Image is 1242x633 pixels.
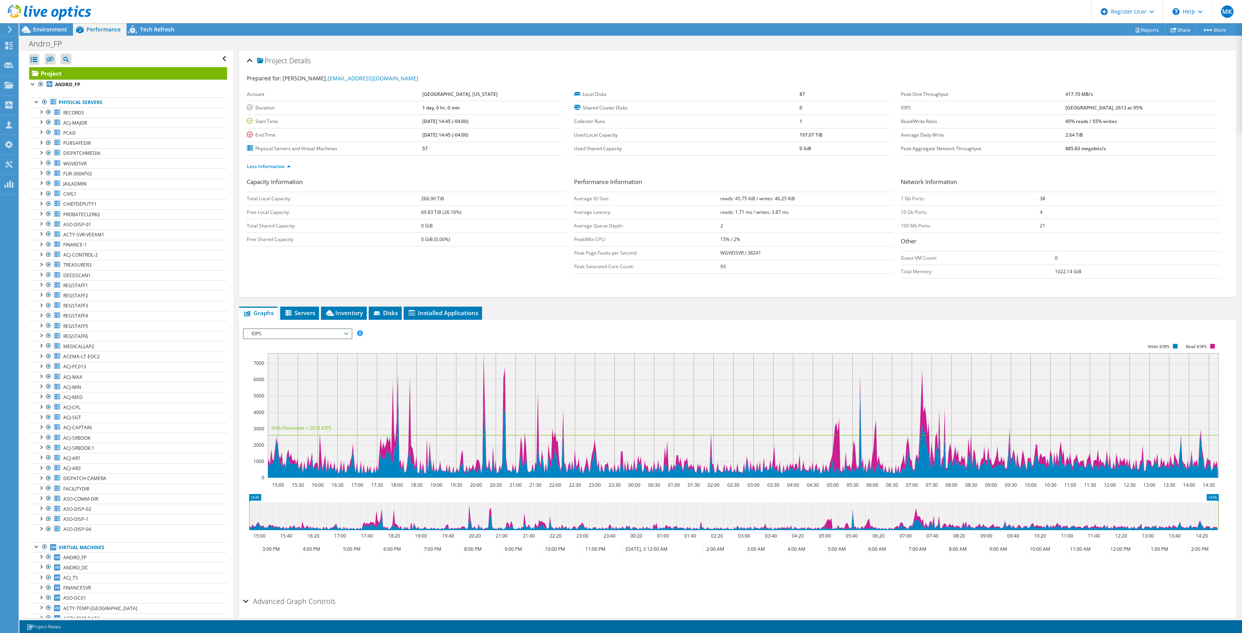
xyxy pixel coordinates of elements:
a: Physical Servers [29,97,227,108]
span: WGVIDSVR [63,160,87,167]
text: 07:30 [926,482,938,488]
text: 6000 [253,376,264,383]
a: ACTY-TEMP-[GEOGRAPHIC_DATA] [29,603,227,613]
a: RECORDS [29,108,227,118]
b: ANDRO_FP [55,81,80,88]
label: End Time [247,131,422,139]
a: Project [29,67,227,80]
td: Average Queue Depth: [574,219,721,232]
text: 12:30 [1124,482,1136,488]
a: MEDICALLAP2 [29,341,227,351]
text: 13:00 [1143,482,1155,488]
span: ACJ-CPL [63,404,80,411]
td: Average Latency: [574,205,721,219]
span: FLIR-300KFV2 [63,170,92,177]
span: ACJ-SRBOOK.1 [63,445,94,451]
span: PCAD [63,130,76,136]
text: 3000 [253,425,264,432]
span: Details [289,56,310,65]
span: ACJ-AR1 [63,455,81,461]
b: 1 day, 0 hr, 0 min [422,104,460,111]
h1: Andro_FP [25,40,74,48]
label: Used Local Capacity [574,131,800,139]
label: Physical Servers and Virtual Machines [247,145,422,153]
span: ASO-DISP-1 [63,516,88,522]
label: Peak Aggregate Network Throughput [901,145,1065,153]
a: REGSTAFF5 [29,321,227,331]
text: 14:30 [1203,482,1215,488]
span: FACILITYDIR [63,486,89,492]
a: Reports [1128,24,1165,36]
text: 17:00 [334,532,346,539]
a: ACEMA-LT-EOC2 [29,352,227,362]
text: 05:40 [846,532,858,539]
text: 15:00 [272,482,284,488]
b: [DATE] 14:45 (-04:00) [422,132,468,138]
span: ACJ-CAPTAIN [63,424,92,431]
span: Performance [87,26,121,33]
td: Total Memory: [901,265,1055,278]
span: ACJ-MAJOR [63,120,87,126]
h3: Capacity Information [247,177,566,188]
text: 16:20 [307,532,319,539]
text: 14:20 [1196,532,1208,539]
text: 12:20 [1115,532,1127,539]
text: 04:20 [792,532,804,539]
span: REGSTAFF6 [63,333,88,340]
span: ACJ-CONTROL-2 [63,251,98,258]
span: ANDRO_FP [63,554,87,561]
text: 11:40 [1088,532,1100,539]
span: Installed Applications [408,309,478,317]
a: PUBSAFEDIR [29,138,227,148]
text: 02:30 [727,482,739,488]
text: 23:00 [589,482,601,488]
a: Less Information [247,163,291,170]
a: ACJ-SRBOOK.1 [29,443,227,453]
text: Write IOPS [1148,344,1169,349]
b: [GEOGRAPHIC_DATA], 2613 at 95% [1065,104,1143,111]
span: ASO-COMM-DIR [63,496,98,502]
a: DISPATCH-CAMERA [29,473,227,484]
span: ACTY-SVR-VEEAM1 [63,231,104,238]
td: Peak Saturated Core Count: [574,260,721,273]
label: Local Disks [574,90,800,98]
text: 02:20 [711,532,723,539]
a: Share [1165,24,1197,36]
a: TREASURER3 [29,260,227,270]
span: ACJ_TS [63,574,78,581]
td: Free Shared Capacity: [247,232,421,246]
text: 4000 [253,409,264,416]
text: 11:00 [1064,482,1076,488]
b: 0 GiB (0.00%) [421,236,450,243]
span: Environment [33,26,67,33]
b: 0 GiB [421,222,433,229]
a: REGSTAFF4 [29,311,227,321]
b: 885.83 megabits/s [1065,145,1106,152]
span: TREASURER3 [63,262,92,268]
td: 10 Gb Ports: [901,205,1040,219]
h2: Advanced Graph Controls [243,593,335,609]
span: Graphs [243,309,274,317]
span: ACJ-MIN [63,384,81,390]
a: PCAD [29,128,227,138]
b: 197.07 TiB [800,132,822,138]
a: JAILADMIN [29,179,227,189]
text: 23:30 [609,482,621,488]
text: 13:00 [1142,532,1154,539]
text: 15:30 [292,482,304,488]
td: 1 Gb Ports: [901,192,1040,205]
text: 06:20 [873,532,885,539]
text: 23:40 [604,532,616,539]
text: 10:20 [1034,532,1046,539]
a: REGSTAFF1 [29,280,227,290]
text: 05:30 [847,482,859,488]
span: Servers [284,309,315,317]
span: ACJ-AR3 [63,465,81,472]
a: REGSTAFF3 [29,301,227,311]
a: ASO-DISP-1 [29,514,227,524]
text: 03:40 [765,532,777,539]
a: ACJ-AR3 [29,463,227,473]
b: 266.90 TiB [421,195,444,202]
h3: Other [901,237,1220,247]
span: Inventory [325,309,363,317]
